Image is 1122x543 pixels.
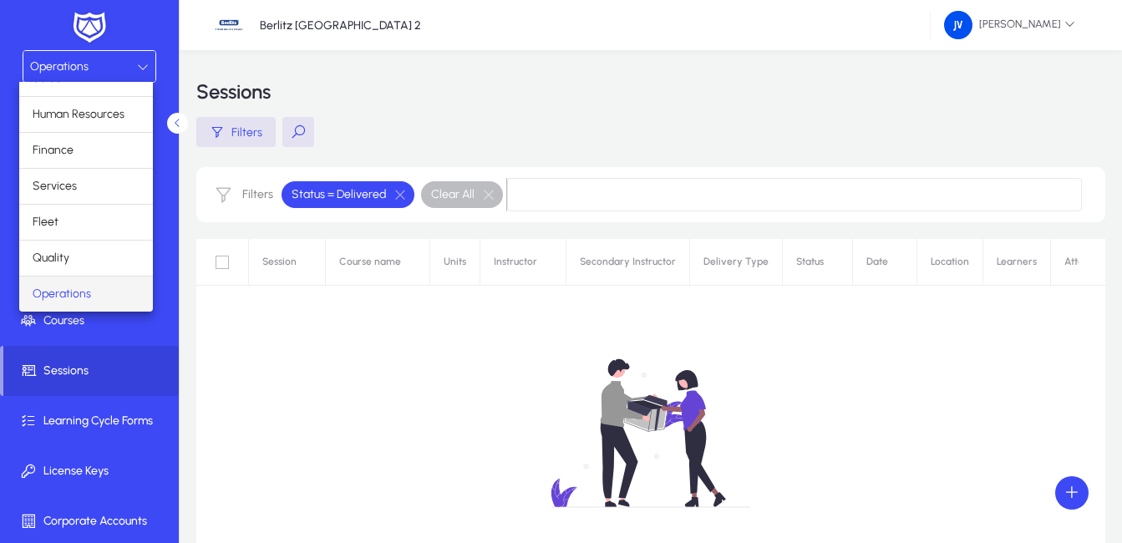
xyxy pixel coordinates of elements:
[33,176,77,196] span: Services
[33,104,124,124] span: Human Resources
[33,140,74,160] span: Finance
[33,284,91,304] span: Operations
[33,248,69,268] span: Quality
[33,212,58,232] span: Fleet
